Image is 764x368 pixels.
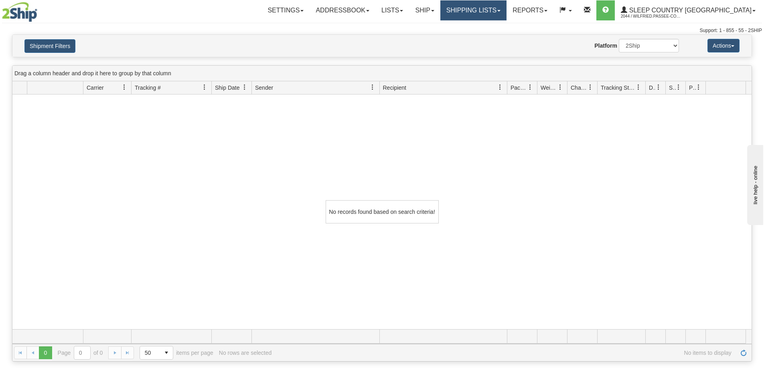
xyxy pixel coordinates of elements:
[277,350,732,356] span: No items to display
[409,0,440,20] a: Ship
[261,0,310,20] a: Settings
[707,39,740,52] button: Actions
[649,84,656,92] span: Delivery Status
[160,346,173,359] span: select
[601,84,636,92] span: Tracking Status
[326,200,439,223] div: No records found based on search criteria!
[375,0,409,20] a: Lists
[238,80,251,94] a: Ship Date filter column settings
[541,84,557,92] span: Weight
[615,0,762,20] a: Sleep Country [GEOGRAPHIC_DATA] 2044 / Wilfried.Passee-Coutrin
[632,80,645,94] a: Tracking Status filter column settings
[198,80,211,94] a: Tracking # filter column settings
[440,0,507,20] a: Shipping lists
[672,80,685,94] a: Shipment Issues filter column settings
[219,350,272,356] div: No rows are selected
[310,0,375,20] a: Addressbook
[594,42,617,50] label: Platform
[511,84,527,92] span: Packages
[118,80,131,94] a: Carrier filter column settings
[689,84,696,92] span: Pickup Status
[553,80,567,94] a: Weight filter column settings
[621,12,681,20] span: 2044 / Wilfried.Passee-Coutrin
[2,27,762,34] div: Support: 1 - 855 - 55 - 2SHIP
[571,84,588,92] span: Charge
[584,80,597,94] a: Charge filter column settings
[366,80,379,94] a: Sender filter column settings
[255,84,273,92] span: Sender
[652,80,665,94] a: Delivery Status filter column settings
[737,346,750,359] a: Refresh
[2,2,37,22] img: logo2044.jpg
[135,84,161,92] span: Tracking #
[746,143,763,225] iframe: chat widget
[12,66,752,81] div: grid grouping header
[6,7,74,13] div: live help - online
[140,346,173,360] span: Page sizes drop down
[627,7,752,14] span: Sleep Country [GEOGRAPHIC_DATA]
[87,84,104,92] span: Carrier
[58,346,103,360] span: Page of 0
[39,346,52,359] span: Page 0
[140,346,213,360] span: items per page
[669,84,676,92] span: Shipment Issues
[493,80,507,94] a: Recipient filter column settings
[692,80,705,94] a: Pickup Status filter column settings
[507,0,553,20] a: Reports
[215,84,239,92] span: Ship Date
[145,349,155,357] span: 50
[523,80,537,94] a: Packages filter column settings
[24,39,75,53] button: Shipment Filters
[383,84,406,92] span: Recipient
